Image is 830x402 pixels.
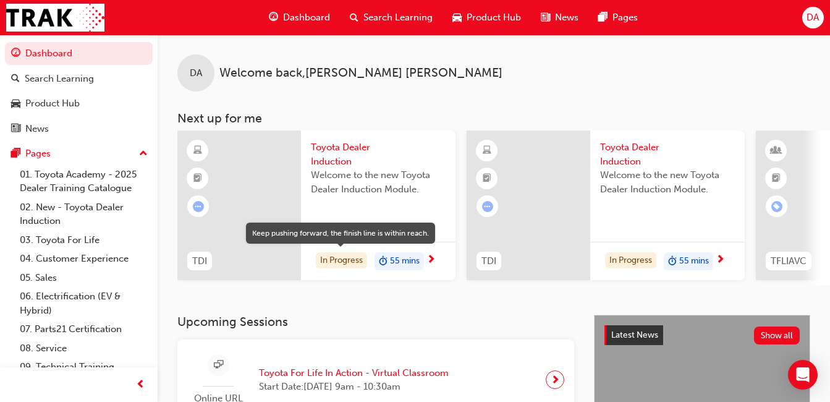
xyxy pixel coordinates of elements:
[754,327,800,344] button: Show all
[5,42,153,65] a: Dashboard
[363,11,433,25] span: Search Learning
[25,122,49,136] div: News
[668,254,677,270] span: duration-icon
[611,330,658,340] span: Latest News
[15,249,153,268] a: 04. Customer Experience
[467,130,745,280] a: TDIToyota Dealer InductionWelcome to the new Toyota Dealer Induction Module.In Progressduration-i...
[15,165,153,198] a: 01. Toyota Academy - 2025 Dealer Training Catalogue
[771,254,807,268] span: TFLIAVC
[177,315,574,329] h3: Upcoming Sessions
[259,5,340,30] a: guage-iconDashboard
[555,11,578,25] span: News
[15,339,153,358] a: 08. Service
[283,11,330,25] span: Dashboard
[15,287,153,320] a: 06. Electrification (EV & Hybrid)
[259,380,449,394] span: Start Date: [DATE] 9am - 10:30am
[482,201,493,212] span: learningRecordVerb_ATTEMPT-icon
[11,48,20,59] span: guage-icon
[716,255,725,266] span: next-icon
[219,66,502,80] span: Welcome back , [PERSON_NAME] [PERSON_NAME]
[588,5,648,30] a: pages-iconPages
[340,5,443,30] a: search-iconSearch Learning
[541,10,550,25] span: news-icon
[772,143,781,159] span: learningResourceType_INSTRUCTOR_LED-icon
[467,11,521,25] span: Product Hub
[214,357,223,373] span: sessionType_ONLINE_URL-icon
[25,72,94,86] div: Search Learning
[11,74,20,85] span: search-icon
[158,111,830,126] h3: Next up for me
[193,171,202,187] span: booktick-icon
[15,231,153,250] a: 03. Toyota For Life
[5,40,153,142] button: DashboardSearch LearningProduct HubNews
[807,11,819,25] span: DA
[259,366,449,380] span: Toyota For Life In Action - Virtual Classroom
[551,371,560,388] span: next-icon
[311,140,446,168] span: Toyota Dealer Induction
[679,254,709,268] span: 55 mins
[802,7,824,28] button: DA
[25,96,80,111] div: Product Hub
[136,377,145,393] span: prev-icon
[15,357,153,377] a: 09. Technical Training
[15,198,153,231] a: 02. New - Toyota Dealer Induction
[426,255,436,266] span: next-icon
[483,143,491,159] span: learningResourceType_ELEARNING-icon
[452,10,462,25] span: car-icon
[605,252,656,269] div: In Progress
[390,254,420,268] span: 55 mins
[481,254,496,268] span: TDI
[139,146,148,162] span: up-icon
[379,254,387,270] span: duration-icon
[193,143,202,159] span: learningResourceType_ELEARNING-icon
[15,268,153,288] a: 05. Sales
[443,5,531,30] a: car-iconProduct Hub
[788,360,818,390] div: Open Intercom Messenger
[177,130,455,280] a: TDIToyota Dealer InductionWelcome to the new Toyota Dealer Induction Module.In Progressduration-i...
[192,254,207,268] span: TDI
[600,140,735,168] span: Toyota Dealer Induction
[5,92,153,115] a: Product Hub
[5,142,153,165] button: Pages
[483,171,491,187] span: booktick-icon
[5,67,153,90] a: Search Learning
[11,148,20,160] span: pages-icon
[771,201,782,212] span: learningRecordVerb_ENROLL-icon
[15,320,153,339] a: 07. Parts21 Certification
[600,168,735,196] span: Welcome to the new Toyota Dealer Induction Module.
[6,4,104,32] img: Trak
[604,325,800,345] a: Latest NewsShow all
[11,98,20,109] span: car-icon
[311,168,446,196] span: Welcome to the new Toyota Dealer Induction Module.
[190,66,202,80] span: DA
[350,10,358,25] span: search-icon
[598,10,608,25] span: pages-icon
[11,124,20,135] span: news-icon
[612,11,638,25] span: Pages
[252,228,429,239] div: Keep pushing forward, the finish line is within reach.
[25,147,51,161] div: Pages
[316,252,367,269] div: In Progress
[193,201,204,212] span: learningRecordVerb_ATTEMPT-icon
[772,171,781,187] span: booktick-icon
[5,118,153,140] a: News
[531,5,588,30] a: news-iconNews
[269,10,278,25] span: guage-icon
